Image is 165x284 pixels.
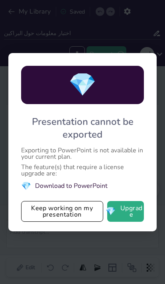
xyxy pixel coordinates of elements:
div: The feature(s) that require a license upgrade are: [21,164,144,177]
button: Keep working on my presentation [21,201,103,222]
span: diamond [21,181,31,191]
span: diamond [69,69,96,100]
span: diamond [106,207,116,215]
button: diamondUpgrade [107,201,144,222]
li: Download to PowerPoint [21,181,144,191]
div: Presentation cannot be exported [21,115,144,141]
div: Exporting to PowerPoint is not available in your current plan. [21,147,144,160]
